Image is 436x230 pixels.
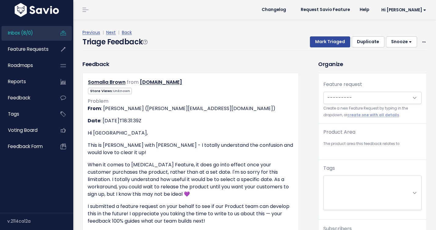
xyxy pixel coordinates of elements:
[140,79,182,86] a: [DOMAIN_NAME]
[88,117,294,124] p: : [DATE]T18:31:39Z
[2,91,51,105] a: Feedback
[262,8,286,12] span: Changelog
[8,30,33,36] span: Inbox (8/0)
[88,117,100,124] strong: Date
[8,78,26,85] span: Reports
[2,139,51,154] a: Feedback form
[8,143,43,150] span: Feedback form
[88,161,294,198] p: When it comes to [MEDICAL_DATA] Feature, it does go into effect once your customer purchases the ...
[82,36,147,47] h4: Triage Feedback
[82,29,100,35] a: Previous
[310,36,350,47] button: Mark Triaged
[88,203,294,225] p: I submitted a feature request on your behalf to see if our Product team can develop this in the f...
[8,62,33,69] span: Roadmaps
[88,79,125,86] a: Somalia Brown
[7,213,73,229] div: v.2114ca12a
[352,36,384,47] button: Duplicate
[318,60,427,68] h3: Organize
[8,127,38,133] span: Voting Board
[355,5,374,14] a: Help
[13,3,60,17] img: logo-white.9d6f32f41409.svg
[113,88,130,93] span: Unknown
[8,95,30,101] span: Feedback
[127,79,139,86] span: from
[117,29,121,35] span: |
[88,98,108,105] span: Problem
[88,105,101,112] strong: From
[323,105,422,118] small: Create a new Feature Request by typing in the dropdown, or .
[88,142,294,156] p: This is [PERSON_NAME] with [PERSON_NAME] - I totally understand the confusion and would love to c...
[323,165,335,172] label: Tags
[88,129,294,137] p: Hi [GEOGRAPHIC_DATA],
[2,107,51,121] a: Tags
[296,5,355,14] a: Request Savio Feature
[374,5,431,15] a: Hi [PERSON_NAME]
[347,113,399,117] a: create one with all details
[8,111,19,117] span: Tags
[82,60,109,68] h3: Feedback
[2,123,51,137] a: Voting Board
[323,81,362,88] label: Feature request
[8,46,49,52] span: Feature Requests
[323,128,355,136] label: Product Area
[88,88,132,94] span: Store Views:
[88,105,294,112] p: : [PERSON_NAME] ([PERSON_NAME][EMAIL_ADDRESS][DOMAIN_NAME])
[386,36,417,47] button: Snooze
[381,8,426,12] span: Hi [PERSON_NAME]
[2,58,51,72] a: Roadmaps
[122,29,132,35] a: Back
[101,29,105,35] span: |
[323,141,422,147] small: The product area this feedback relates to
[2,75,51,89] a: Reports
[2,42,51,56] a: Feature Requests
[106,29,116,35] a: Next
[2,26,51,40] a: Inbox (8/0)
